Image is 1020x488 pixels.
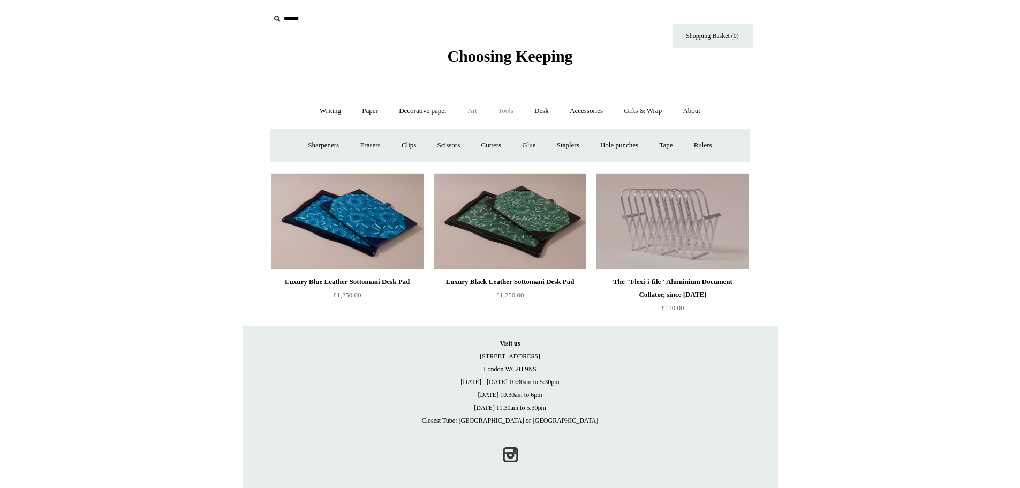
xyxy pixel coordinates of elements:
[560,97,613,125] a: Accessories
[512,131,545,160] a: Glue
[673,24,753,48] a: Shopping Basket (0)
[458,97,487,125] a: Art
[434,173,586,269] img: Luxury Black Leather Sottomani Desk Pad
[596,173,749,269] a: The "Flexi-i-file" Aluminium Document Collator, since 1941 The "Flexi-i-file" Aluminium Document ...
[389,97,456,125] a: Decorative paper
[253,337,767,427] p: [STREET_ADDRESS] London WC2H 9NS [DATE] - [DATE] 10:30am to 5:30pm [DATE] 10.30am to 6pm [DATE] 1...
[447,56,572,63] a: Choosing Keeping
[392,131,426,160] a: Clips
[596,275,749,319] a: The "Flexi-i-file" Aluminium Document Collator, since [DATE] £110.00
[350,131,390,160] a: Erasers
[525,97,558,125] a: Desk
[310,97,351,125] a: Writing
[434,275,586,319] a: Luxury Black Leather Sottomani Desk Pad £1,250.00
[334,291,361,299] span: £1,250.00
[447,47,572,65] span: Choosing Keeping
[599,275,746,301] div: The "Flexi-i-file" Aluminium Document Collator, since [DATE]
[591,131,648,160] a: Hole punches
[500,340,520,347] strong: Visit us
[298,131,349,160] a: Sharpeners
[596,173,749,269] img: The "Flexi-i-file" Aluminium Document Collator, since 1941
[271,173,424,269] img: Luxury Blue Leather Sottomani Desk Pad
[428,131,470,160] a: Scissors
[352,97,388,125] a: Paper
[649,131,682,160] a: Tape
[684,131,722,160] a: Rulers
[673,97,710,125] a: About
[614,97,671,125] a: Gifts & Wrap
[436,275,583,288] div: Luxury Black Leather Sottomani Desk Pad
[271,275,424,319] a: Luxury Blue Leather Sottomani Desk Pad £1,250.00
[488,97,523,125] a: Tools
[496,291,524,299] span: £1,250.00
[498,443,522,467] a: Instagram
[271,173,424,269] a: Luxury Blue Leather Sottomani Desk Pad Luxury Blue Leather Sottomani Desk Pad
[471,131,511,160] a: Cutters
[662,304,684,312] span: £110.00
[274,275,421,288] div: Luxury Blue Leather Sottomani Desk Pad
[547,131,589,160] a: Staplers
[434,173,586,269] a: Luxury Black Leather Sottomani Desk Pad Luxury Black Leather Sottomani Desk Pad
